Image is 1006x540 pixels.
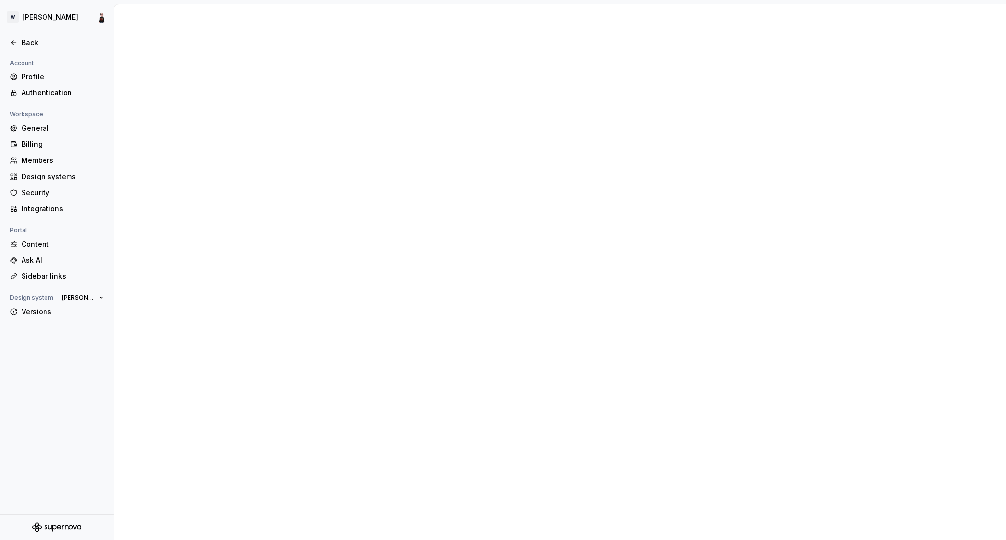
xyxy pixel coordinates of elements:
[2,6,112,28] button: W[PERSON_NAME]Adam
[22,255,104,265] div: Ask AI
[22,239,104,249] div: Content
[23,12,78,22] div: [PERSON_NAME]
[6,225,31,236] div: Portal
[22,72,104,82] div: Profile
[6,201,108,217] a: Integrations
[7,11,19,23] div: W
[22,188,104,198] div: Security
[22,139,104,149] div: Billing
[22,123,104,133] div: General
[6,120,108,136] a: General
[6,292,57,304] div: Design system
[6,236,108,252] a: Content
[6,169,108,184] a: Design systems
[6,153,108,168] a: Members
[22,271,104,281] div: Sidebar links
[22,156,104,165] div: Members
[6,109,47,120] div: Workspace
[6,69,108,85] a: Profile
[6,57,38,69] div: Account
[22,172,104,181] div: Design systems
[6,252,108,268] a: Ask AI
[22,88,104,98] div: Authentication
[62,294,95,302] span: [PERSON_NAME]
[6,185,108,201] a: Security
[32,522,81,532] svg: Supernova Logo
[6,85,108,101] a: Authentication
[22,204,104,214] div: Integrations
[6,269,108,284] a: Sidebar links
[6,304,108,319] a: Versions
[6,35,108,50] a: Back
[22,307,104,316] div: Versions
[6,136,108,152] a: Billing
[96,11,108,23] img: Adam
[22,38,104,47] div: Back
